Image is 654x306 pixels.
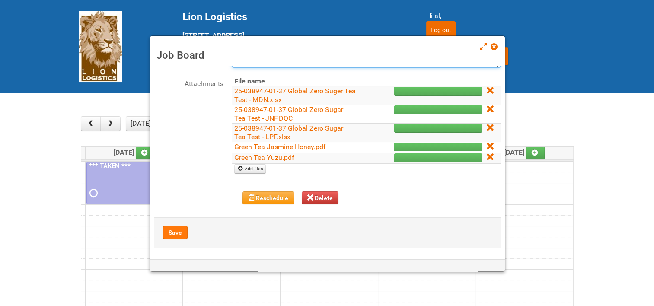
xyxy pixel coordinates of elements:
th: File name [232,76,358,86]
a: 25-038947-01-37 Global Zero Suger Tea Test - MDN.xlsx [234,87,356,104]
a: Lion Logistics [79,42,122,50]
span: Requested [89,190,96,196]
label: Attachments [154,76,223,89]
a: Add files [234,164,266,174]
input: Log out [426,21,456,38]
div: [STREET_ADDRESS] [GEOGRAPHIC_DATA] tel: [PHONE_NUMBER] [182,11,405,72]
span: [DATE] [504,148,545,156]
a: Add an event [136,147,155,159]
button: Delete [302,191,339,204]
h3: Job Board [156,49,498,62]
a: 25-038947-01-37 Global Zero Sugar Tea Test - JNF.DOC [234,105,343,122]
div: Hi al, [426,11,576,21]
button: Reschedule [242,191,294,204]
a: Green Tea Yuzu.pdf [234,153,294,162]
button: Save [163,226,188,239]
a: Add an event [526,147,545,159]
a: 25-038947-01-37 Global Zero Sugar Tea Test - LPF.xlsx [234,124,343,141]
span: Lion Logistics [182,11,247,23]
a: Green Tea Jasmine Honey.pdf [234,143,326,151]
img: Lion Logistics [79,11,122,82]
button: [DATE] [126,116,155,131]
span: [DATE] [114,148,155,156]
